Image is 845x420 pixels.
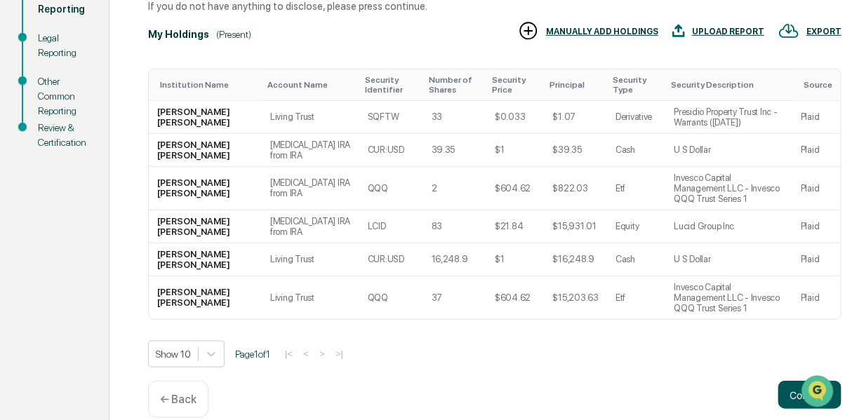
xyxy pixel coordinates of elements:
a: 🗄️Attestations [96,170,180,196]
div: Toggle SortBy [613,75,660,95]
td: Plaid [792,243,841,276]
div: UPLOAD REPORT [692,27,764,36]
td: [PERSON_NAME] [PERSON_NAME] [149,210,262,243]
td: $15,931.01 [545,210,607,243]
div: EXPORT [806,27,841,36]
td: 33 [423,101,486,134]
td: SQFTW [359,101,423,134]
div: Start new chat [48,107,230,121]
td: $16,248.9 [545,243,607,276]
td: Lucid Group Inc [666,210,792,243]
button: >| [331,348,347,360]
td: Living Trust [262,101,359,134]
td: Invesco Capital Management LLC - Invesco QQQ Trust Series 1 [666,167,792,210]
td: Living Trust [262,243,359,276]
td: [PERSON_NAME] [PERSON_NAME] [149,101,262,134]
img: EXPORT [778,20,799,41]
span: Page 1 of 1 [235,348,270,360]
a: 🖐️Preclearance [8,170,96,196]
div: Other Common Reporting [38,74,86,118]
button: |< [281,348,297,360]
div: Toggle SortBy [492,75,539,95]
td: Cash [607,243,665,276]
div: My Holdings [148,29,209,40]
td: Cash [607,134,665,167]
iframe: Open customer support [800,374,838,412]
a: 🔎Data Lookup [8,197,94,222]
div: MANUALLY ADD HOLDINGS [546,27,658,36]
td: Derivative [607,101,665,134]
td: [PERSON_NAME] [PERSON_NAME] [149,167,262,210]
td: $822.03 [545,167,607,210]
td: [MEDICAL_DATA] IRA from IRA [262,134,359,167]
span: Pylon [140,237,170,248]
p: ← Back [160,393,197,406]
td: Presidio Property Trust Inc - Warrants ([DATE]) [666,101,792,134]
p: How can we help? [14,29,255,51]
span: Attestations [116,176,174,190]
td: $1 [486,243,545,276]
span: Data Lookup [28,203,88,217]
td: [PERSON_NAME] [PERSON_NAME] [149,276,262,319]
td: Living Trust [262,276,359,319]
div: Toggle SortBy [804,80,835,90]
td: QQQ [359,167,423,210]
td: 37 [423,276,486,319]
div: Toggle SortBy [672,80,787,90]
td: CUR:USD [359,243,423,276]
div: 🖐️ [14,177,25,189]
img: MANUALLY ADD HOLDINGS [518,20,539,41]
td: [PERSON_NAME] [PERSON_NAME] [149,243,262,276]
td: U S Dollar [666,134,792,167]
div: Review & Certification [38,121,86,150]
div: Toggle SortBy [365,75,418,95]
img: 1746055101610-c473b297-6a78-478c-a979-82029cc54cd1 [14,107,39,132]
td: U S Dollar [666,243,792,276]
td: Etf [607,167,665,210]
td: CUR:USD [359,134,423,167]
td: Plaid [792,210,841,243]
td: $0.033 [486,101,545,134]
td: 39.35 [423,134,486,167]
td: $21.84 [486,210,545,243]
div: (Present) [216,29,251,40]
span: Preclearance [28,176,91,190]
td: $604.62 [486,276,545,319]
td: Etf [607,276,665,319]
td: Equity [607,210,665,243]
button: Start new chat [239,111,255,128]
td: 2 [423,167,486,210]
button: < [299,348,313,360]
td: [MEDICAL_DATA] IRA from IRA [262,210,359,243]
td: $1.07 [545,101,607,134]
td: $604.62 [486,167,545,210]
td: Plaid [792,101,841,134]
td: Plaid [792,276,841,319]
div: Legal Reporting [38,31,86,60]
td: 16,248.9 [423,243,486,276]
td: Invesco Capital Management LLC - Invesco QQQ Trust Series 1 [666,276,792,319]
td: $39.35 [545,134,607,167]
td: [MEDICAL_DATA] IRA from IRA [262,167,359,210]
td: Plaid [792,134,841,167]
div: 🗄️ [102,177,113,189]
td: 83 [423,210,486,243]
button: > [315,348,329,360]
div: Toggle SortBy [429,75,481,95]
td: [PERSON_NAME] [PERSON_NAME] [149,134,262,167]
td: Plaid [792,167,841,210]
div: 🔎 [14,204,25,215]
div: We're available if you need us! [48,121,178,132]
button: Continue [778,381,841,409]
div: Toggle SortBy [267,80,354,90]
td: $1 [486,134,545,167]
img: UPLOAD REPORT [672,20,685,41]
td: LCID [359,210,423,243]
td: $15,203.63 [545,276,607,319]
td: QQQ [359,276,423,319]
div: Toggle SortBy [160,80,256,90]
div: Toggle SortBy [550,80,601,90]
a: Powered byPylon [99,236,170,248]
